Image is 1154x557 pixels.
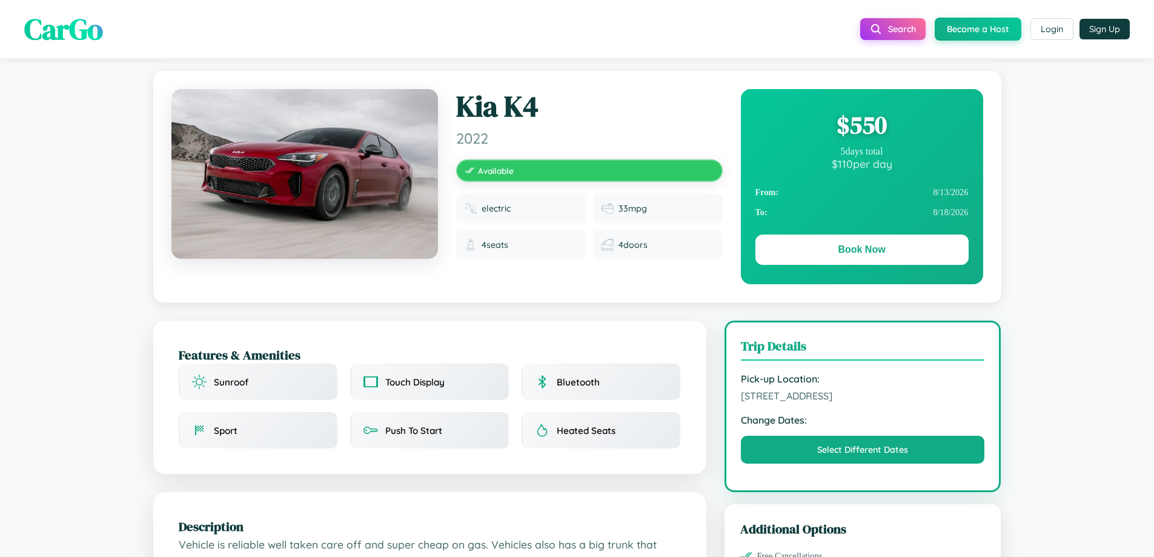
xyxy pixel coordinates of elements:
[482,239,508,250] span: 4 seats
[456,89,723,124] h1: Kia K4
[1079,19,1130,39] button: Sign Up
[755,108,969,141] div: $ 550
[618,239,648,250] span: 4 doors
[602,202,614,215] img: Fuel efficiency
[214,376,248,388] span: Sunroof
[465,239,477,251] img: Seats
[478,165,514,176] span: Available
[24,9,103,49] span: CarGo
[860,18,926,40] button: Search
[618,203,647,214] span: 33 mpg
[741,414,985,426] strong: Change Dates:
[482,203,511,214] span: electric
[741,337,985,361] h3: Trip Details
[179,346,681,364] h2: Features & Amenities
[602,239,614,251] img: Doors
[741,436,985,464] button: Select Different Dates
[755,157,969,170] div: $ 110 per day
[385,376,445,388] span: Touch Display
[1030,18,1073,40] button: Login
[755,202,969,222] div: 8 / 18 / 2026
[740,520,986,538] h3: Additional Options
[557,376,600,388] span: Bluetooth
[755,187,779,198] strong: From:
[755,146,969,157] div: 5 days total
[935,18,1021,41] button: Become a Host
[755,182,969,202] div: 8 / 13 / 2026
[755,235,969,265] button: Book Now
[456,129,723,147] span: 2022
[741,373,985,385] strong: Pick-up Location:
[888,24,916,35] span: Search
[557,425,615,436] span: Heated Seats
[741,390,985,402] span: [STREET_ADDRESS]
[179,518,681,535] h2: Description
[385,425,442,436] span: Push To Start
[755,207,768,218] strong: To:
[171,89,438,259] img: Kia K4 2022
[214,425,237,436] span: Sport
[465,202,477,215] img: Fuel type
